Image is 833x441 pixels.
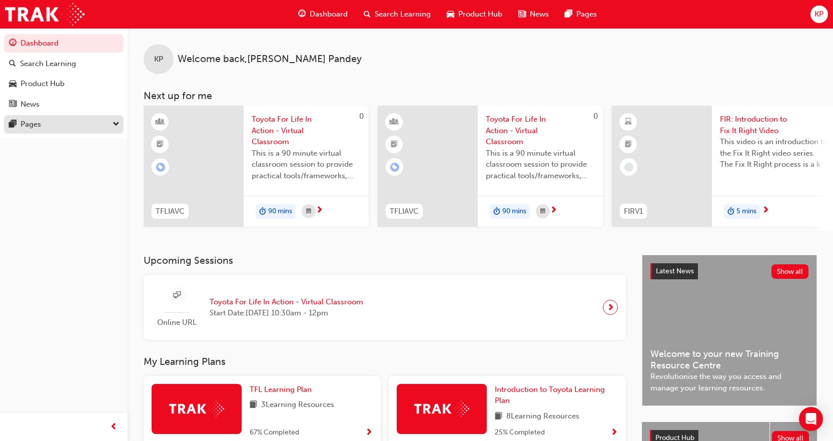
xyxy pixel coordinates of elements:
[4,32,124,115] button: DashboardSearch LearningProduct HubNews
[250,399,257,411] span: book-icon
[493,205,500,218] span: duration-icon
[4,55,124,73] a: Search Learning
[458,9,502,20] span: Product Hub
[250,384,316,395] a: TFL Learning Plan
[144,255,626,266] h3: Upcoming Sessions
[557,4,605,25] a: pages-iconPages
[21,99,40,110] div: News
[210,296,363,308] span: Toyota For Life In Action - Virtual Classroom
[178,54,362,65] span: Welcome back , [PERSON_NAME] Pandey
[625,138,632,151] span: booktick-icon
[650,348,808,371] span: Welcome to your new Training Resource Centre
[365,426,373,439] button: Show Progress
[4,115,124,134] button: Pages
[173,289,181,302] span: sessionType_ONLINE_URL-icon
[391,116,398,129] span: learningResourceType_INSTRUCTOR_LED-icon
[152,283,618,332] a: Online URLToyota For Life In Action - Virtual ClassroomStart Date:[DATE] 10:30am - 12pm
[316,206,323,215] span: next-icon
[356,4,439,25] a: search-iconSearch Learning
[720,136,829,170] span: This video is an introduction to the Fix It Right video series. The Fix It Right process is a key...
[656,267,694,275] span: Latest News
[21,78,65,90] div: Product Hub
[506,410,579,423] span: 8 Learning Resources
[252,114,361,148] span: Toyota For Life In Action - Virtual Classroom
[365,428,373,437] span: Show Progress
[771,264,809,279] button: Show all
[624,163,633,172] span: learningRecordVerb_NONE-icon
[9,60,16,69] span: search-icon
[727,205,734,218] span: duration-icon
[762,206,769,215] span: next-icon
[9,39,17,48] span: guage-icon
[607,300,614,314] span: next-icon
[268,206,292,217] span: 90 mins
[144,356,626,367] h3: My Learning Plans
[290,4,356,25] a: guage-iconDashboard
[576,9,597,20] span: Pages
[4,75,124,93] a: Product Hub
[593,112,598,121] span: 0
[378,106,603,227] a: 0TFLIAVCToyota For Life In Action - Virtual ClassroomThis is a 90 minute virtual classroom sessio...
[210,307,363,319] span: Start Date: [DATE] 10:30am - 12pm
[486,148,595,182] span: This is a 90 minute virtual classroom session to provide practical tools/frameworks, behaviours a...
[5,3,85,26] img: Trak
[9,100,17,109] span: news-icon
[486,114,595,148] span: Toyota For Life In Action - Virtual Classroom
[169,401,224,416] img: Trak
[250,427,299,438] span: 67 % Completed
[157,138,164,151] span: booktick-icon
[495,427,545,438] span: 25 % Completed
[624,206,643,217] span: FIRV1
[20,58,76,70] div: Search Learning
[261,399,334,411] span: 3 Learning Resources
[799,407,823,431] div: Open Intercom Messenger
[390,163,399,172] span: learningRecordVerb_ENROLL-icon
[814,9,823,20] span: KP
[610,428,618,437] span: Show Progress
[259,205,266,218] span: duration-icon
[298,8,306,21] span: guage-icon
[113,118,120,131] span: down-icon
[565,8,572,21] span: pages-icon
[540,205,545,218] span: calendar-icon
[375,9,431,20] span: Search Learning
[650,371,808,393] span: Revolutionise the way you access and manage your learning resources.
[642,255,817,406] a: Latest NewsShow allWelcome to your new Training Resource CentreRevolutionise the way you access a...
[9,120,17,129] span: pages-icon
[156,206,185,217] span: TFLIAVC
[21,119,41,130] div: Pages
[250,385,312,394] span: TFL Learning Plan
[152,317,202,328] span: Online URL
[447,8,454,21] span: car-icon
[495,410,502,423] span: book-icon
[4,95,124,114] a: News
[306,205,311,218] span: calendar-icon
[810,6,828,23] button: KP
[154,54,163,65] span: KP
[128,90,833,102] h3: Next up for me
[720,114,829,136] span: FIR: Introduction to Fix It Right Video
[359,112,364,121] span: 0
[550,206,557,215] span: next-icon
[502,206,526,217] span: 90 mins
[518,8,526,21] span: news-icon
[736,206,756,217] span: 5 mins
[414,401,469,416] img: Trak
[390,206,419,217] span: TFLIAVC
[510,4,557,25] a: news-iconNews
[157,116,164,129] span: learningResourceType_INSTRUCTOR_LED-icon
[156,163,165,172] span: learningRecordVerb_ENROLL-icon
[4,34,124,53] a: Dashboard
[625,116,632,129] span: learningResourceType_ELEARNING-icon
[495,384,618,406] a: Introduction to Toyota Learning Plan
[650,263,808,279] a: Latest NewsShow all
[610,426,618,439] button: Show Progress
[495,385,605,405] span: Introduction to Toyota Learning Plan
[252,148,361,182] span: This is a 90 minute virtual classroom session to provide practical tools/frameworks, behaviours a...
[110,421,118,433] span: prev-icon
[144,106,369,227] a: 0TFLIAVCToyota For Life In Action - Virtual ClassroomThis is a 90 minute virtual classroom sessio...
[530,9,549,20] span: News
[9,80,17,89] span: car-icon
